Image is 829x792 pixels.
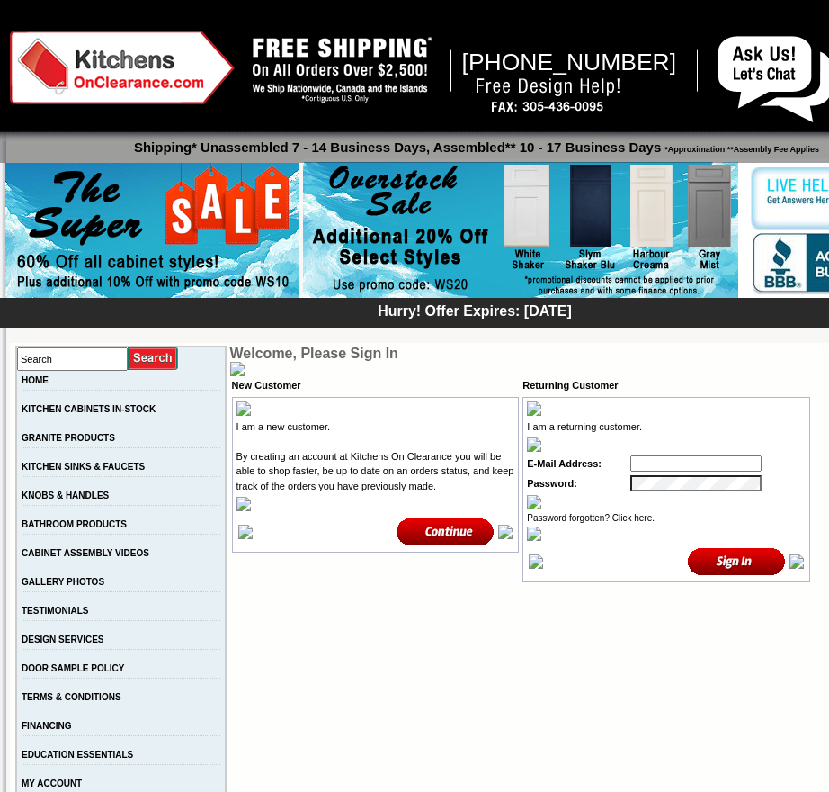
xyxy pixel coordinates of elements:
[128,346,179,371] input: Submit
[397,517,495,546] img: Continue
[22,433,115,443] a: GRANITE PRODUCTS
[527,513,655,523] a: Password forgotten? Click here.
[527,478,577,489] b: Password:
[661,140,819,154] span: *Approximation **Assembly Fee Applies
[22,692,121,702] a: TERMS & CONDITIONS
[688,546,786,576] input: Sign In
[22,375,49,385] a: HOME
[525,418,807,436] td: I am a returning customer.
[522,380,618,391] b: Returning Customer
[462,49,677,76] span: [PHONE_NUMBER]
[235,418,517,496] td: I am a new customer. By creating an account at Kitchens On Clearance you will be able to shop fas...
[232,380,301,391] b: New Customer
[22,778,82,788] a: MY ACCOUNT
[22,404,156,414] a: KITCHEN CABINETS IN-STOCK
[22,462,145,472] a: KITCHEN SINKS & FAUCETS
[230,346,812,362] td: Welcome, Please Sign In
[22,750,133,760] a: EDUCATION ESSENTIALS
[22,548,149,558] a: CABINET ASSEMBLY VIDEOS
[22,577,104,587] a: GALLERY PHOTOS
[22,490,109,500] a: KNOBS & HANDLES
[22,721,72,731] a: FINANCING
[22,606,88,616] a: TESTIMONIALS
[10,31,235,104] img: Kitchens on Clearance Logo
[527,458,602,469] b: E-Mail Address:
[22,663,124,673] a: DOOR SAMPLE POLICY
[22,634,104,644] a: DESIGN SERVICES
[22,519,127,529] a: BATHROOM PRODUCTS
